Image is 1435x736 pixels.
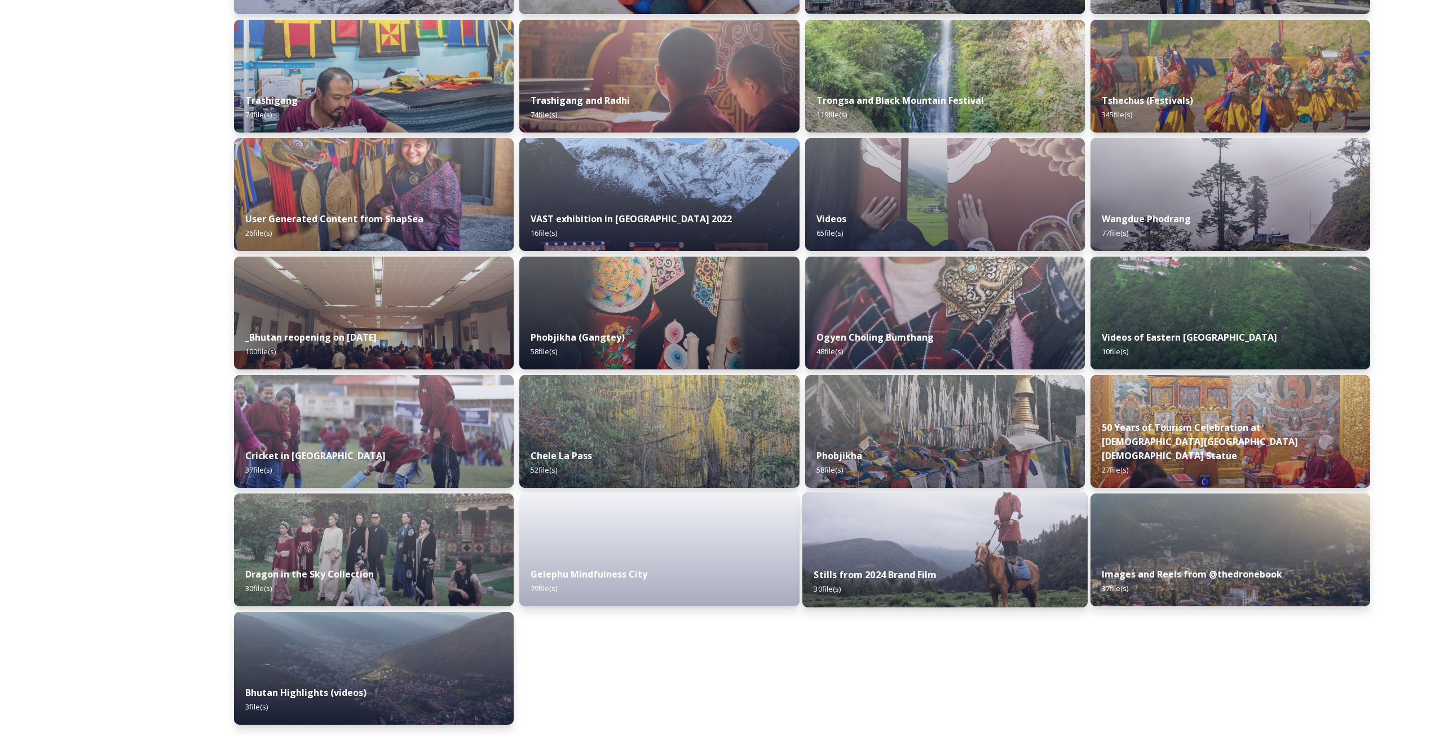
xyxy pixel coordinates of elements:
[816,94,984,107] strong: Trongsa and Black Mountain Festival
[816,109,847,120] span: 119 file(s)
[245,465,272,475] span: 37 file(s)
[245,702,268,712] span: 3 file(s)
[1102,109,1132,120] span: 345 file(s)
[245,568,374,580] strong: Dragon in the Sky Collection
[1102,331,1277,343] strong: Videos of Eastern [GEOGRAPHIC_DATA]
[519,493,799,634] iframe: msdoc-iframe
[816,449,862,462] strong: Phobjikha
[245,213,423,225] strong: User Generated Content from SnapSea
[245,346,276,356] span: 100 file(s)
[234,493,514,606] img: 74f9cf10-d3d5-4c08-9371-13a22393556d.jpg
[805,257,1085,369] img: Ogyen%2520Choling%2520by%2520Matt%2520Dutile5.jpg
[805,375,1085,488] img: Phobjika%2520by%2520Matt%2520Dutile1.jpg
[245,449,386,462] strong: Cricket in [GEOGRAPHIC_DATA]
[531,449,592,462] strong: Chele La Pass
[531,213,732,225] strong: VAST exhibition in [GEOGRAPHIC_DATA] 2022
[802,492,1088,607] img: 4075df5a-b6ee-4484-8e29-7e779a92fa88.jpg
[816,465,843,475] span: 58 file(s)
[814,584,841,594] span: 30 file(s)
[234,257,514,369] img: DSC00319.jpg
[1090,138,1370,251] img: 2022-10-01%252016.15.46.jpg
[531,228,557,238] span: 16 file(s)
[245,94,298,107] strong: Trashigang
[234,138,514,251] img: 0FDA4458-C9AB-4E2F-82A6-9DC136F7AE71.jpeg
[1102,568,1282,580] strong: Images and Reels from @thedronebook
[1090,375,1370,488] img: DSC00164.jpg
[1102,228,1128,238] span: 77 file(s)
[531,331,625,343] strong: Phobjikha (Gangtey)
[805,20,1085,133] img: 2022-10-01%252018.12.56.jpg
[531,346,557,356] span: 58 file(s)
[245,331,377,343] strong: _Bhutan reopening on [DATE]
[234,375,514,488] img: Bhutan%2520Cricket%25201.jpeg
[1090,257,1370,369] img: East%2520Bhutan%2520-%2520Khoma%25204K%2520Color%2520Graded.jpg
[245,583,272,593] span: 30 file(s)
[234,20,514,133] img: Trashigang%2520and%2520Rangjung%2520060723%2520by%2520Amp%2520Sripimanwat-66.jpg
[531,94,630,107] strong: Trashigang and Radhi
[519,375,799,488] img: Marcus%2520Westberg%2520Chelela%2520Pass%25202023_52.jpg
[1102,465,1128,475] span: 27 file(s)
[234,612,514,725] img: b4ca3a00-89c2-4894-a0d6-064d866d0b02.jpg
[1102,421,1298,462] strong: 50 Years of Tourism Celebration at [DEMOGRAPHIC_DATA][GEOGRAPHIC_DATA][DEMOGRAPHIC_DATA] Statue
[805,138,1085,251] img: Textile.jpg
[816,346,843,356] span: 48 file(s)
[519,20,799,133] img: Trashigang%2520and%2520Rangjung%2520060723%2520by%2520Amp%2520Sripimanwat-32.jpg
[531,465,557,475] span: 52 file(s)
[531,583,557,593] span: 79 file(s)
[814,568,937,581] strong: Stills from 2024 Brand Film
[816,213,846,225] strong: Videos
[531,109,557,120] span: 74 file(s)
[1102,346,1128,356] span: 10 file(s)
[245,228,272,238] span: 26 file(s)
[1102,583,1128,593] span: 37 file(s)
[531,568,647,580] strong: Gelephu Mindfulness City
[519,257,799,369] img: Phobjika%2520by%2520Matt%2520Dutile2.jpg
[816,228,843,238] span: 65 file(s)
[1090,493,1370,606] img: 01697a38-64e0-42f2-b716-4cd1f8ee46d6.jpg
[816,331,934,343] strong: Ogyen Choling Bumthang
[245,686,367,699] strong: Bhutan Highlights (videos)
[245,109,272,120] span: 74 file(s)
[519,138,799,251] img: VAST%2520Bhutan%2520art%2520exhibition%2520in%2520Brussels3.jpg
[1102,213,1191,225] strong: Wangdue Phodrang
[1090,20,1370,133] img: Dechenphu%2520Festival14.jpg
[1102,94,1193,107] strong: Tshechus (Festivals)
